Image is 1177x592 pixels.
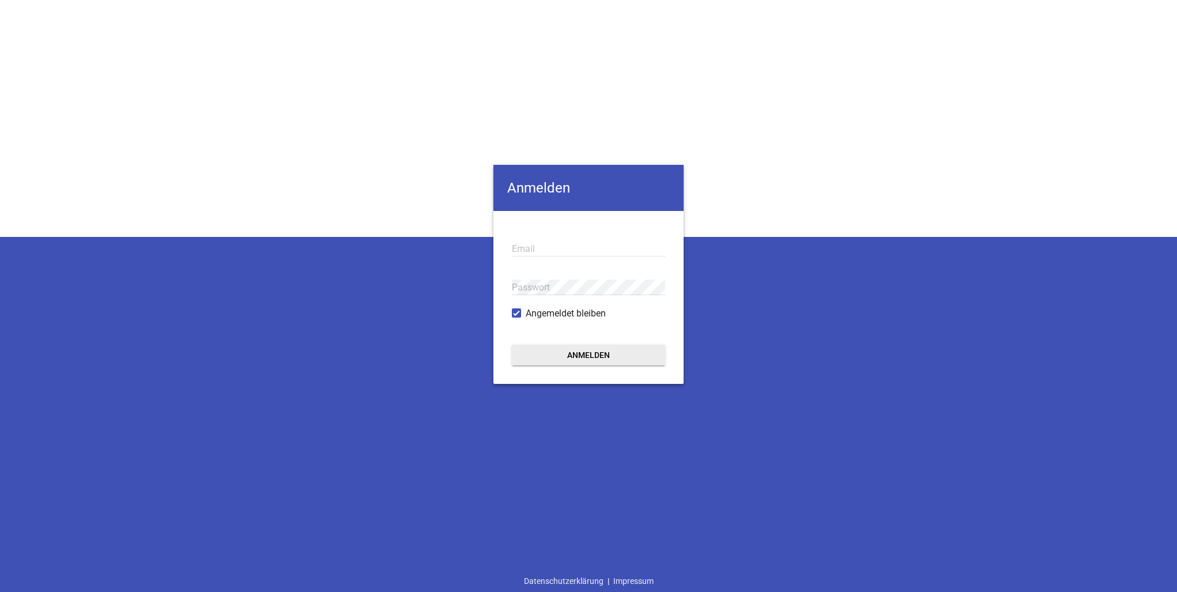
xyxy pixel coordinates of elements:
a: Datenschutzerklärung [520,570,608,592]
h4: Anmelden [493,165,684,211]
button: Anmelden [512,345,665,365]
span: Angemeldet bleiben [526,307,606,320]
div: | [520,570,658,592]
a: Impressum [609,570,658,592]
